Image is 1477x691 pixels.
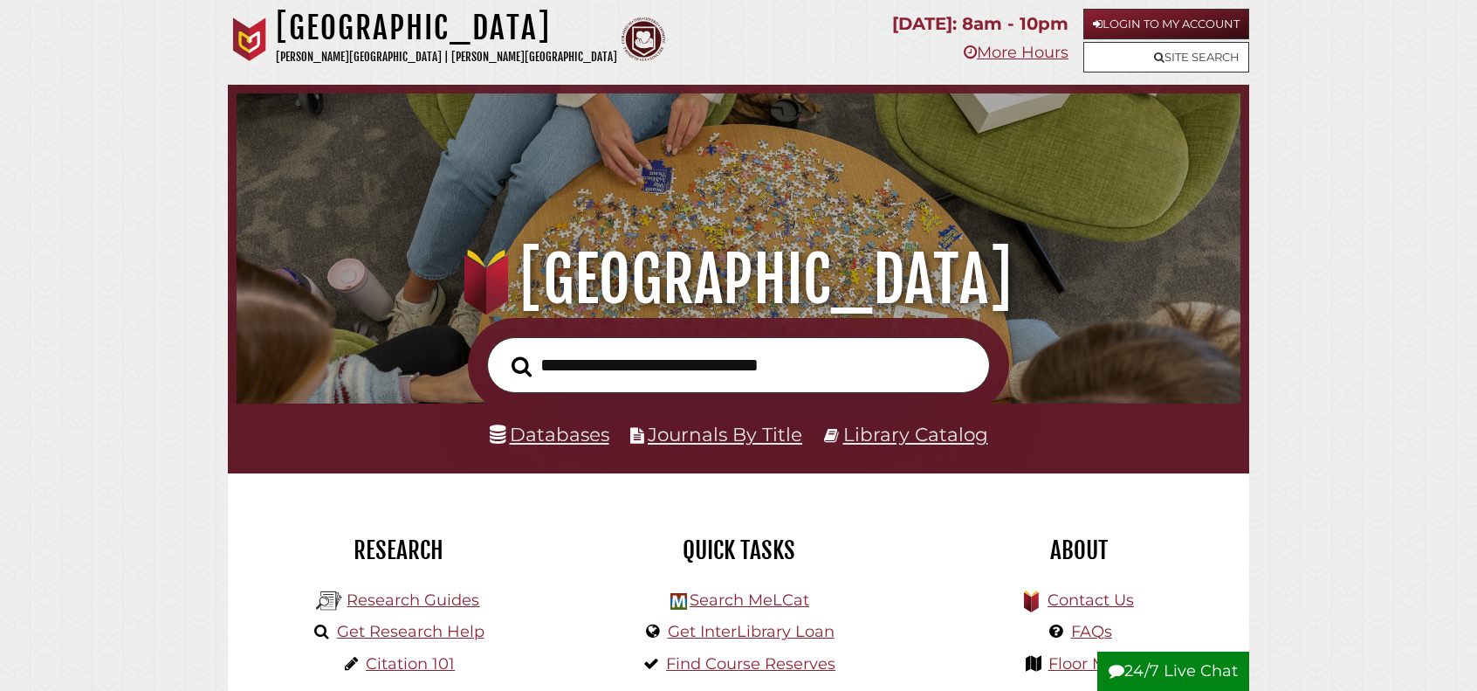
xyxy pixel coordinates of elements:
button: Search [503,351,540,383]
img: Hekman Library Logo [670,593,687,610]
a: Get Research Help [337,622,484,641]
a: Login to My Account [1083,9,1249,39]
a: Contact Us [1048,591,1134,610]
a: Library Catalog [843,423,988,446]
a: Research Guides [347,591,479,610]
h1: [GEOGRAPHIC_DATA] [276,9,617,47]
a: Find Course Reserves [666,654,835,674]
a: Site Search [1083,42,1249,73]
a: Search MeLCat [690,591,809,610]
h1: [GEOGRAPHIC_DATA] [258,241,1218,318]
a: Floor Maps [1048,654,1135,674]
i: Search [512,356,532,377]
h2: Research [241,536,555,565]
a: Databases [490,423,609,446]
a: Citation 101 [366,654,455,674]
a: Journals By Title [648,423,802,446]
p: [PERSON_NAME][GEOGRAPHIC_DATA] | [PERSON_NAME][GEOGRAPHIC_DATA] [276,47,617,67]
a: More Hours [964,43,1068,62]
img: Hekman Library Logo [316,588,342,614]
p: [DATE]: 8am - 10pm [892,9,1068,39]
a: FAQs [1071,622,1112,641]
h2: About [922,536,1236,565]
img: Calvin Theological Seminary [622,17,665,61]
h2: Quick Tasks [581,536,896,565]
a: Get InterLibrary Loan [668,622,835,641]
img: Calvin University [228,17,271,61]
